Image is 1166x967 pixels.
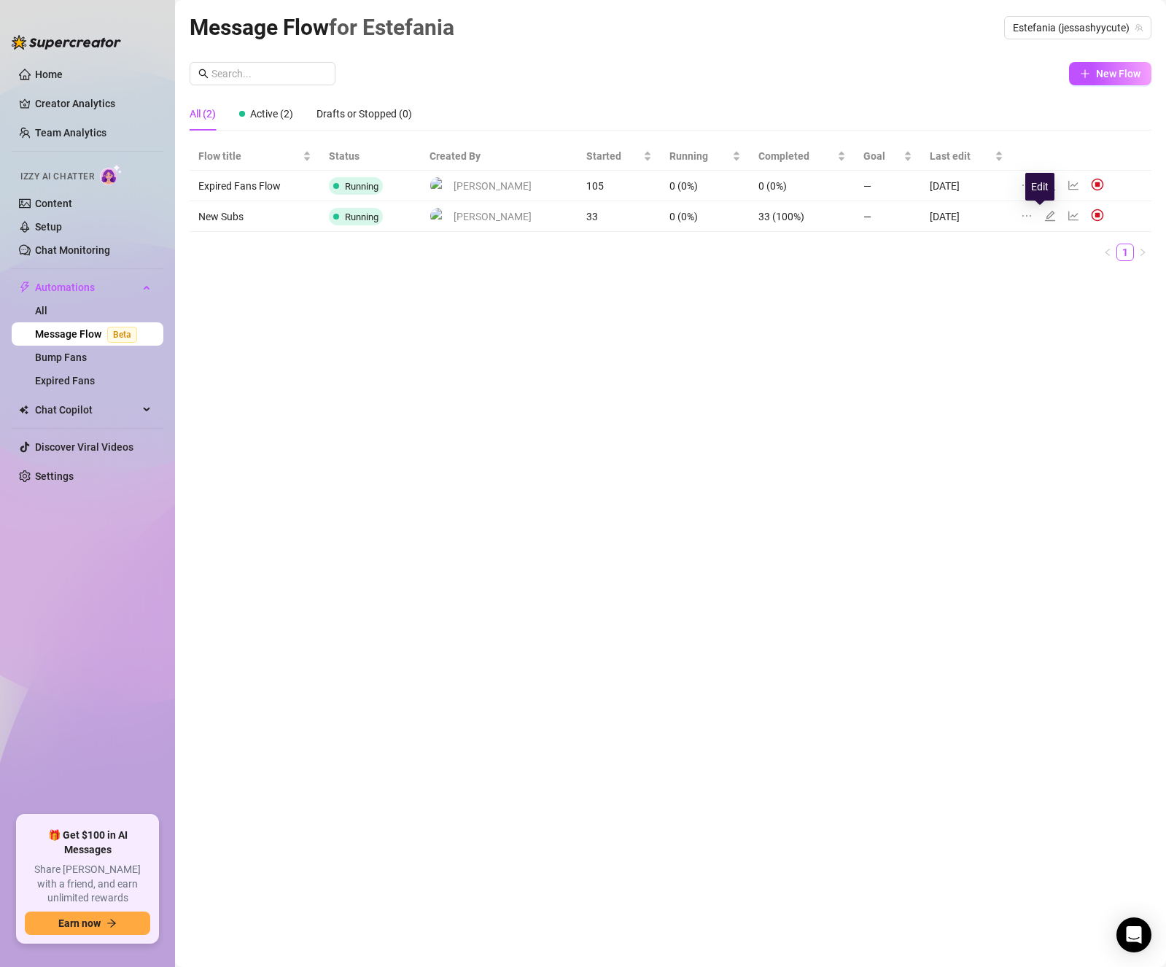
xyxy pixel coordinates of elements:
[345,181,378,192] span: Running
[1044,210,1056,222] span: edit
[454,178,532,194] span: [PERSON_NAME]
[669,148,728,164] span: Running
[35,198,72,209] a: Content
[1103,248,1112,257] span: left
[430,208,447,225] img: Lhui Bernardo
[35,127,106,139] a: Team Analytics
[35,398,139,422] span: Chat Copilot
[1069,62,1151,85] button: New Flow
[1096,68,1140,79] span: New Flow
[190,201,320,232] td: New Subs
[1080,69,1090,79] span: plus
[1099,244,1116,261] li: Previous Page
[1116,244,1134,261] li: 1
[1138,248,1147,257] span: right
[1116,917,1151,952] div: Open Intercom Messenger
[1091,178,1104,191] img: svg%3e
[106,918,117,928] span: arrow-right
[578,142,661,171] th: Started
[345,211,378,222] span: Running
[198,148,300,164] span: Flow title
[211,66,327,82] input: Search...
[35,276,139,299] span: Automations
[578,201,661,232] td: 33
[35,305,47,316] a: All
[1091,209,1104,222] img: svg%3e
[930,148,992,164] span: Last edit
[198,69,209,79] span: search
[107,327,137,343] span: Beta
[661,201,749,232] td: 0 (0%)
[35,221,62,233] a: Setup
[1068,179,1079,191] span: line-chart
[35,352,87,363] a: Bump Fans
[316,106,412,122] div: Drafts or Stopped (0)
[12,35,121,50] img: logo-BBDzfeDw.svg
[855,142,921,171] th: Goal
[35,69,63,80] a: Home
[35,92,152,115] a: Creator Analytics
[1068,210,1079,222] span: line-chart
[35,441,133,453] a: Discover Viral Videos
[1021,179,1033,191] span: ellipsis
[19,281,31,293] span: thunderbolt
[1117,244,1133,260] a: 1
[1134,244,1151,261] button: right
[863,148,901,164] span: Goal
[190,171,320,201] td: Expired Fans Flow
[190,142,320,171] th: Flow title
[421,142,577,171] th: Created By
[758,148,834,164] span: Completed
[1025,173,1054,201] div: Edit
[20,170,94,184] span: Izzy AI Chatter
[1099,244,1116,261] button: left
[921,201,1012,232] td: [DATE]
[921,171,1012,201] td: [DATE]
[250,108,293,120] span: Active (2)
[25,828,150,857] span: 🎁 Get $100 in AI Messages
[25,912,150,935] button: Earn nowarrow-right
[35,244,110,256] a: Chat Monitoring
[1013,17,1143,39] span: Estefania (jessashyycute)
[750,142,855,171] th: Completed
[921,142,1012,171] th: Last edit
[430,177,447,194] img: Lhui Bernardo
[320,142,421,171] th: Status
[1134,244,1151,261] li: Next Page
[58,917,101,929] span: Earn now
[855,201,921,232] td: —
[750,171,855,201] td: 0 (0%)
[35,328,143,340] a: Message FlowBeta
[855,171,921,201] td: —
[190,10,454,44] article: Message Flow
[35,470,74,482] a: Settings
[661,142,749,171] th: Running
[25,863,150,906] span: Share [PERSON_NAME] with a friend, and earn unlimited rewards
[1021,210,1033,222] span: ellipsis
[19,405,28,415] img: Chat Copilot
[750,201,855,232] td: 33 (100%)
[578,171,661,201] td: 105
[454,209,532,225] span: [PERSON_NAME]
[1135,23,1143,32] span: team
[329,15,454,40] span: for Estefania
[586,148,641,164] span: Started
[190,106,216,122] div: All (2)
[661,171,749,201] td: 0 (0%)
[100,164,123,185] img: AI Chatter
[35,375,95,387] a: Expired Fans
